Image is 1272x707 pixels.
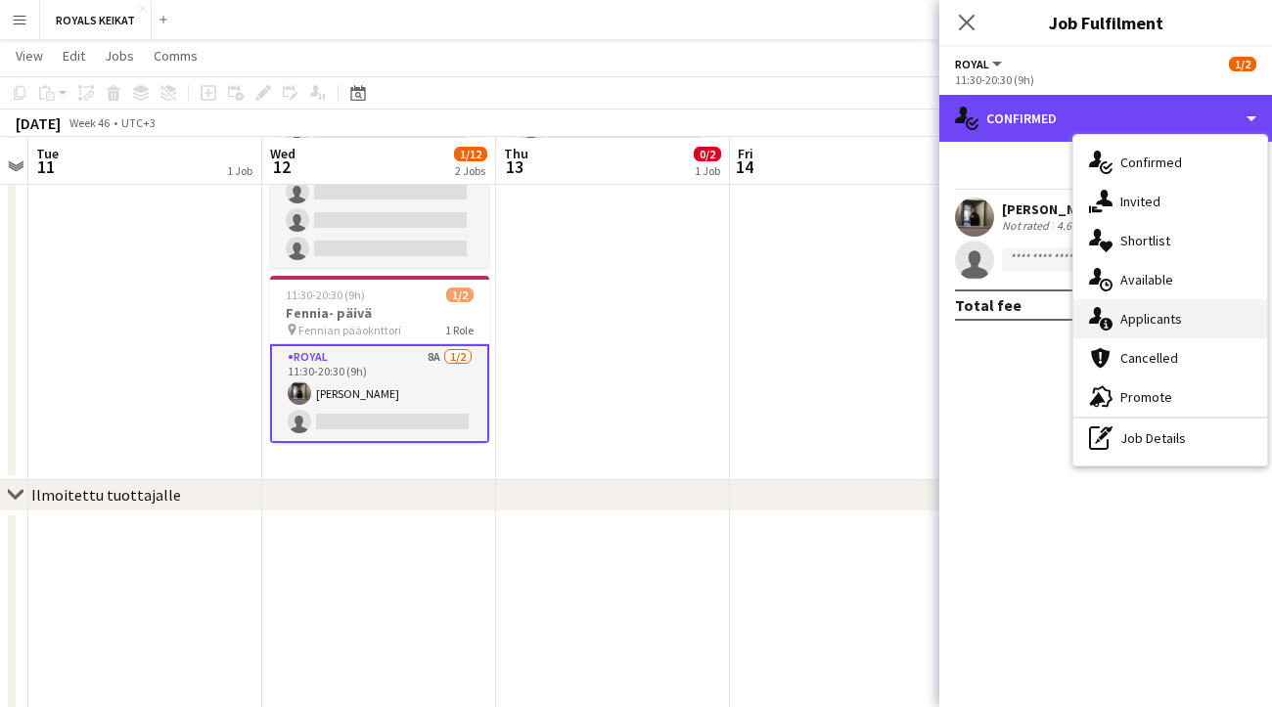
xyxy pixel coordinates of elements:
span: 0/2 [694,147,721,161]
a: View [8,43,51,68]
span: Confirmed [1120,154,1182,171]
span: Invited [1120,193,1160,210]
span: Jobs [105,47,134,65]
div: UTC+3 [121,115,156,130]
span: Thu [504,145,528,162]
span: Fennian pääoknttori [298,323,401,337]
span: 1 Role [445,323,474,337]
span: Available [1120,271,1173,288]
div: 1 Job [695,163,720,178]
div: Not rated [1002,218,1053,234]
span: View [16,47,43,65]
span: Promote [1120,388,1172,406]
span: Week 46 [65,115,114,130]
div: Job Details [1073,419,1267,458]
span: Shortlist [1120,232,1170,249]
span: Fri [738,145,753,162]
span: Cancelled [1120,349,1178,367]
span: 1/12 [454,147,487,161]
span: 1/2 [1229,57,1256,71]
span: 13 [501,155,528,178]
a: Jobs [97,43,142,68]
app-card-role: Royal8A1/211:30-20:30 (9h)[PERSON_NAME] [270,344,489,443]
span: 1/2 [446,287,474,302]
div: 4.6km [1053,218,1091,234]
span: Comms [154,47,198,65]
a: Comms [146,43,205,68]
div: [PERSON_NAME] [1002,200,1124,218]
app-job-card: 11:30-20:30 (9h)1/2Fennia- päivä Fennian pääoknttori1 RoleRoyal8A1/211:30-20:30 (9h)[PERSON_NAME] [270,276,489,443]
span: Edit [63,47,85,65]
span: 14 [735,155,753,178]
span: Applicants [1120,310,1182,328]
div: 2 Jobs [455,163,486,178]
span: Royal [955,57,989,71]
div: Ilmoitettu tuottajalle [31,485,181,505]
span: Wed [270,145,295,162]
a: Edit [55,43,93,68]
div: Total fee [955,295,1022,315]
h3: Fennia- päivä [270,304,489,322]
span: Tue [36,145,59,162]
div: [DATE] [16,113,61,133]
button: ROYALS KEIKAT [40,1,152,39]
div: Confirmed [939,95,1272,142]
div: 1 Job [227,163,252,178]
span: 11:30-20:30 (9h) [286,287,365,302]
div: 11:30-20:30 (9h) [955,72,1256,87]
h3: Job Fulfilment [939,10,1272,35]
button: Royal [955,57,1005,71]
span: 12 [267,155,295,178]
span: 11 [33,155,59,178]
